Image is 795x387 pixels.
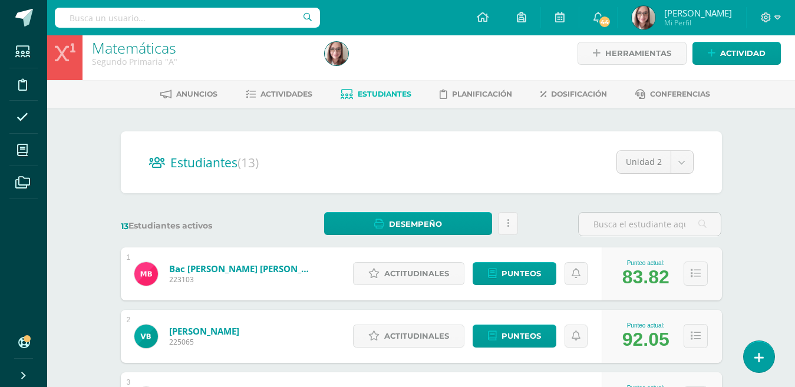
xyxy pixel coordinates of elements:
[324,212,492,235] a: Desempeño
[169,325,239,337] a: [PERSON_NAME]
[341,85,411,104] a: Estudiantes
[127,253,131,262] div: 1
[325,42,348,65] img: 11e318c0762c31058ab6ca225cab9c5d.png
[176,90,217,98] span: Anuncios
[260,90,312,98] span: Actividades
[127,378,131,386] div: 3
[169,337,239,347] span: 225065
[237,154,259,171] span: (13)
[92,39,311,56] h1: Matemáticas
[134,325,158,348] img: 69c803989d2c172b7c5860d6410d0544.png
[358,90,411,98] span: Estudiantes
[622,329,669,350] div: 92.05
[353,325,464,348] a: Actitudinales
[473,262,556,285] a: Punteos
[127,316,131,324] div: 2
[384,325,449,347] span: Actitudinales
[121,221,128,231] span: 13
[617,151,693,173] a: Unidad 2
[578,42,687,65] a: Herramientas
[632,6,655,29] img: 11e318c0762c31058ab6ca225cab9c5d.png
[169,274,311,285] span: 223103
[55,8,320,28] input: Busca un usuario...
[664,7,732,19] span: [PERSON_NAME]
[440,85,512,104] a: Planificación
[622,266,669,288] div: 83.82
[605,42,671,64] span: Herramientas
[389,213,442,235] span: Desempeño
[502,325,541,347] span: Punteos
[664,18,732,28] span: Mi Perfil
[502,263,541,285] span: Punteos
[635,85,710,104] a: Conferencias
[452,90,512,98] span: Planificación
[626,151,662,173] span: Unidad 2
[92,38,176,58] a: Matemáticas
[384,263,449,285] span: Actitudinales
[551,90,607,98] span: Dosificación
[540,85,607,104] a: Dosificación
[169,263,311,274] a: Bac [PERSON_NAME] [PERSON_NAME]
[92,56,311,67] div: Segundo Primaria 'A'
[598,15,611,28] span: 44
[622,322,669,329] div: Punteo actual:
[473,325,556,348] a: Punteos
[692,42,781,65] a: Actividad
[246,85,312,104] a: Actividades
[579,213,721,236] input: Busca el estudiante aquí...
[622,260,669,266] div: Punteo actual:
[353,262,464,285] a: Actitudinales
[121,220,264,231] label: Estudiantes activos
[720,42,766,64] span: Actividad
[170,154,259,171] span: Estudiantes
[134,262,158,286] img: 90e04acaf7991d8e6062367bd7b90990.png
[160,85,217,104] a: Anuncios
[650,90,710,98] span: Conferencias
